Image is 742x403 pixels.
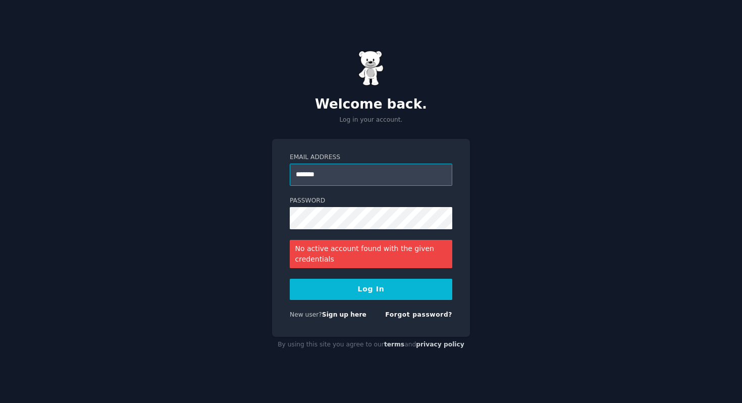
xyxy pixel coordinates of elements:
[384,341,404,348] a: terms
[290,311,322,318] span: New user?
[272,337,470,353] div: By using this site you agree to our and
[322,311,366,318] a: Sign up here
[290,196,452,206] label: Password
[385,311,452,318] a: Forgot password?
[290,153,452,162] label: Email Address
[290,279,452,300] button: Log In
[358,51,384,86] img: Gummy Bear
[272,96,470,113] h2: Welcome back.
[272,116,470,125] p: Log in your account.
[290,240,452,268] div: No active account found with the given credentials
[416,341,464,348] a: privacy policy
